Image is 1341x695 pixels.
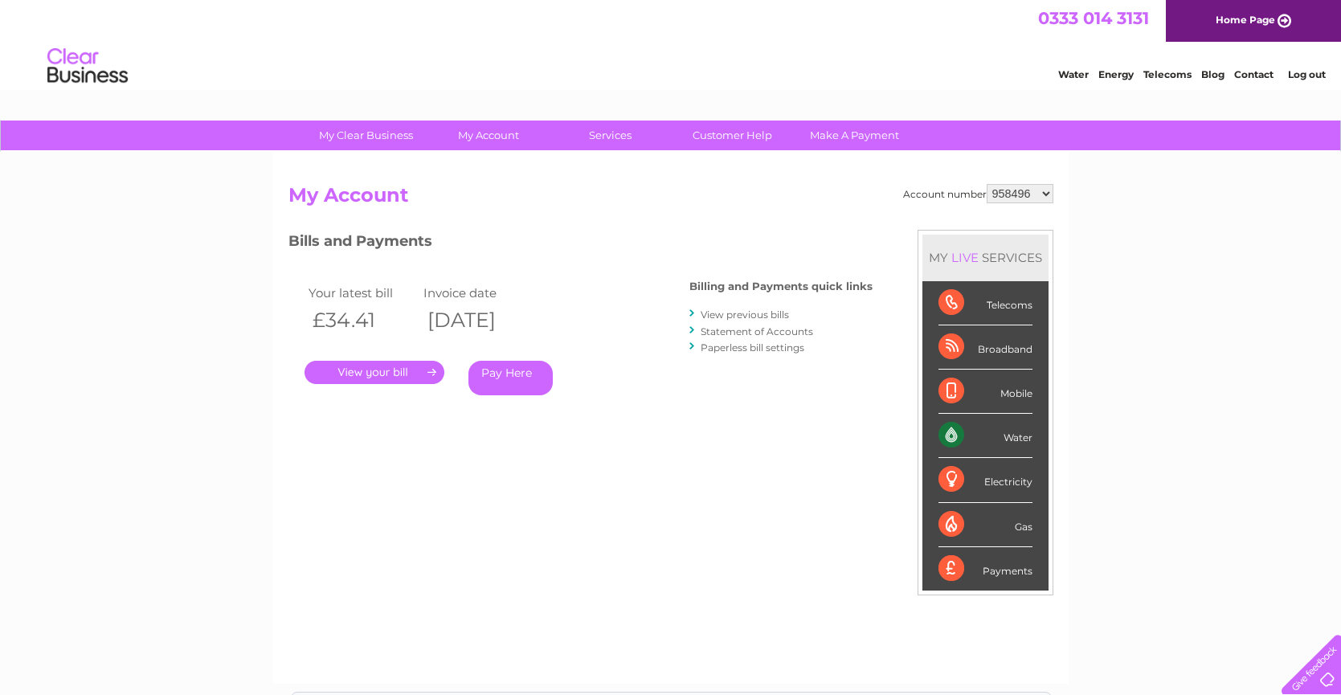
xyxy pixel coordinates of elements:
[419,304,535,337] th: [DATE]
[1038,8,1149,28] a: 0333 014 3131
[419,282,535,304] td: Invoice date
[938,503,1032,547] div: Gas
[701,341,804,354] a: Paperless bill settings
[938,370,1032,414] div: Mobile
[701,309,789,321] a: View previous bills
[1201,68,1224,80] a: Blog
[938,458,1032,502] div: Electricity
[1058,68,1089,80] a: Water
[903,184,1053,203] div: Account number
[1234,68,1274,80] a: Contact
[305,282,420,304] td: Your latest bill
[1288,68,1326,80] a: Log out
[288,230,873,258] h3: Bills and Payments
[938,325,1032,370] div: Broadband
[544,121,677,150] a: Services
[938,281,1032,325] div: Telecoms
[666,121,799,150] a: Customer Help
[788,121,921,150] a: Make A Payment
[292,9,1051,78] div: Clear Business is a trading name of Verastar Limited (registered in [GEOGRAPHIC_DATA] No. 3667643...
[422,121,554,150] a: My Account
[1098,68,1134,80] a: Energy
[468,361,553,395] a: Pay Here
[305,361,444,384] a: .
[701,325,813,337] a: Statement of Accounts
[922,235,1049,280] div: MY SERVICES
[47,42,129,91] img: logo.png
[305,304,420,337] th: £34.41
[938,547,1032,591] div: Payments
[948,250,982,265] div: LIVE
[689,280,873,292] h4: Billing and Payments quick links
[938,414,1032,458] div: Water
[300,121,432,150] a: My Clear Business
[1143,68,1192,80] a: Telecoms
[288,184,1053,215] h2: My Account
